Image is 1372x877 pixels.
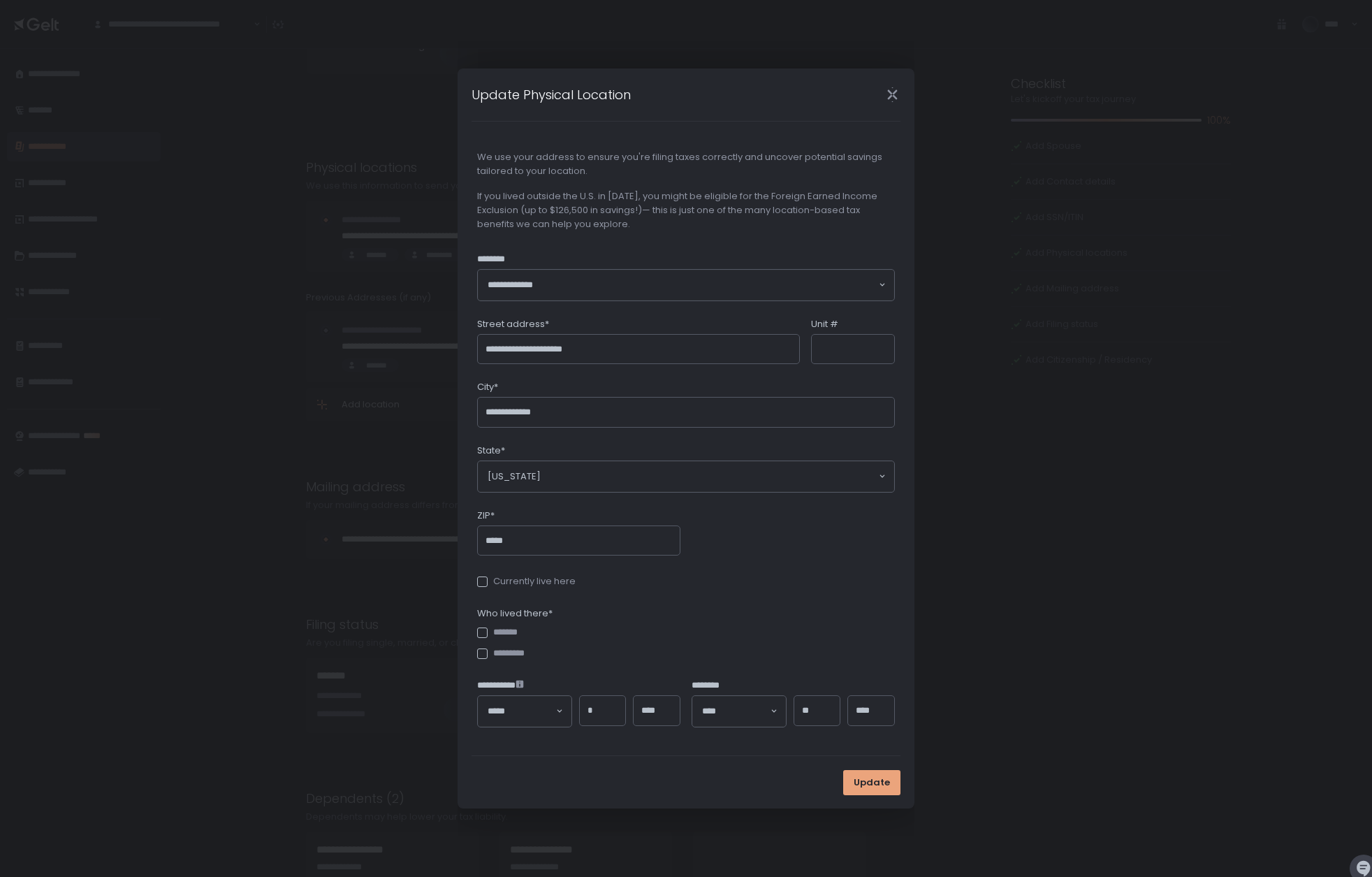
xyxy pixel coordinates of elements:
[843,770,900,795] button: Update
[472,85,631,104] h1: Update Physical Location
[811,318,838,331] span: Unit #
[854,776,890,789] span: Update
[477,318,549,331] span: Street address*
[488,470,541,484] span: [US_STATE]
[477,381,498,393] span: City*
[478,696,571,727] div: Search for option
[541,470,877,484] input: Search for option
[478,461,894,492] div: Search for option
[870,87,914,103] div: Close
[548,278,877,292] input: Search for option
[692,696,786,727] div: Search for option
[477,444,505,457] span: State*
[516,704,555,718] input: Search for option
[477,607,553,620] span: Who lived there*
[477,189,877,231] span: If you lived outside the U.S. in [DATE], you might be eligible for the Foreign Earned Income Excl...
[720,704,769,718] input: Search for option
[477,150,882,177] span: We use your address to ensure you're filing taxes correctly and uncover potential savings tailore...
[478,270,894,300] div: Search for option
